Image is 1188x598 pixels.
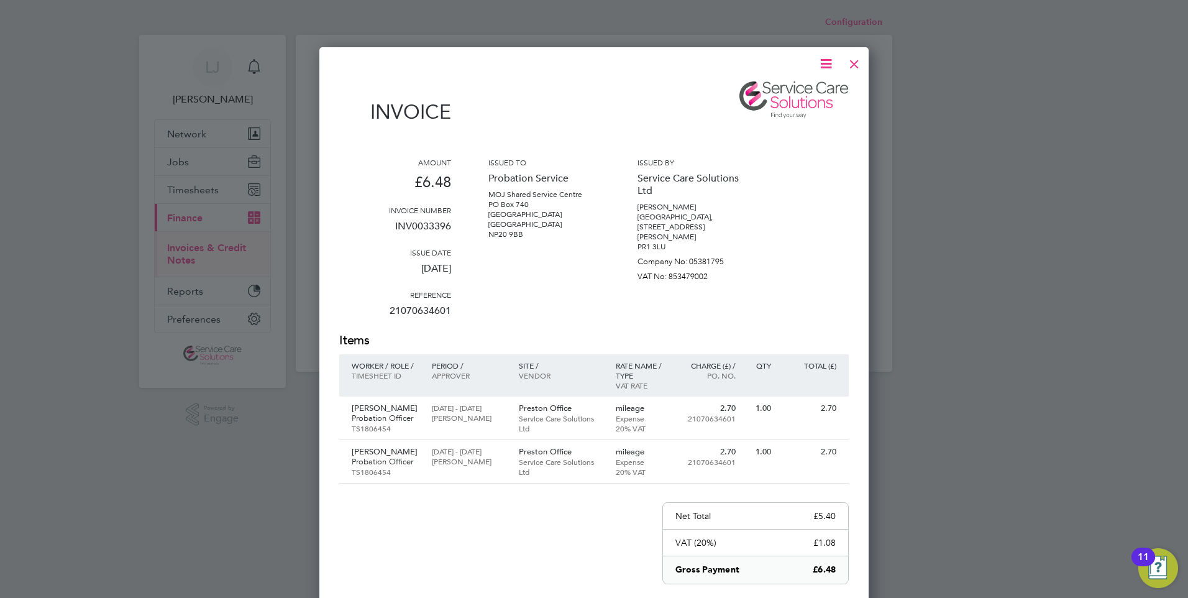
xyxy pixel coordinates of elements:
p: [PERSON_NAME] [637,232,749,242]
p: TS1806454 [352,467,419,477]
p: 1.00 [748,447,771,457]
p: Period / [432,361,506,370]
p: £6.48 [339,167,451,205]
p: [PERSON_NAME] [432,456,506,466]
h3: Reference [339,290,451,300]
p: Probation Officer [352,457,419,467]
p: Vendor [519,370,603,380]
p: NP20 9BB [488,229,600,239]
p: VAT No: 853479002 [637,267,749,282]
p: 2.70 [682,403,736,413]
h1: Invoice [339,100,451,124]
p: [GEOGRAPHIC_DATA] [488,209,600,219]
p: Service Care Solutions Ltd [519,457,603,477]
p: Probation Officer [352,413,419,423]
p: [PERSON_NAME] [352,447,419,457]
p: 21070634601 [339,300,451,332]
p: INV0033396 [339,215,451,247]
p: Po. No. [682,370,736,380]
p: Preston Office [519,403,603,413]
h3: Invoice number [339,205,451,215]
p: Gross Payment [675,564,739,576]
p: £5.40 [813,510,836,522]
h3: Issued by [637,157,749,167]
p: [DATE] [339,257,451,290]
p: [PERSON_NAME] [432,413,506,423]
p: 2.70 [784,403,836,413]
p: Timesheet ID [352,370,419,380]
p: 20% VAT [616,423,670,433]
p: mileage [616,403,670,413]
p: 1.00 [748,403,771,413]
p: [PERSON_NAME] [352,403,419,413]
p: Net Total [675,510,711,522]
p: TS1806454 [352,423,419,433]
p: PR1 3LU [637,242,749,252]
p: Service Care Solutions Ltd [637,167,749,202]
p: Charge (£) / [682,361,736,370]
p: 2.70 [784,447,836,457]
p: VAT rate [616,380,670,390]
p: 21070634601 [682,413,736,423]
p: Expense [616,457,670,467]
p: £1.08 [813,537,836,548]
p: PO Box 740 [488,200,600,209]
p: 21070634601 [682,457,736,467]
h2: Items [339,332,849,349]
p: Rate name / type [616,361,670,380]
p: [PERSON_NAME][GEOGRAPHIC_DATA], [STREET_ADDRESS] [637,202,749,232]
p: [GEOGRAPHIC_DATA] [488,219,600,229]
img: servicecare-logo-remittance.png [739,81,849,119]
p: Site / [519,361,603,370]
h3: Issued to [488,157,600,167]
p: Company No: 05381795 [637,252,749,267]
p: MOJ Shared Service Centre [488,190,600,200]
p: Approver [432,370,506,380]
p: Worker / Role / [352,361,419,370]
div: 11 [1138,557,1149,573]
p: mileage [616,447,670,457]
p: [DATE] - [DATE] [432,403,506,413]
p: Total (£) [784,361,836,370]
p: Preston Office [519,447,603,457]
h3: Issue date [339,247,451,257]
button: Open Resource Center, 11 new notifications [1138,548,1178,588]
p: [DATE] - [DATE] [432,446,506,456]
p: VAT (20%) [675,537,716,548]
h3: Amount [339,157,451,167]
p: £6.48 [813,564,836,576]
p: QTY [748,361,771,370]
p: 20% VAT [616,467,670,477]
p: 2.70 [682,447,736,457]
p: Expense [616,413,670,423]
p: Service Care Solutions Ltd [519,413,603,433]
p: Probation Service [488,167,600,190]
